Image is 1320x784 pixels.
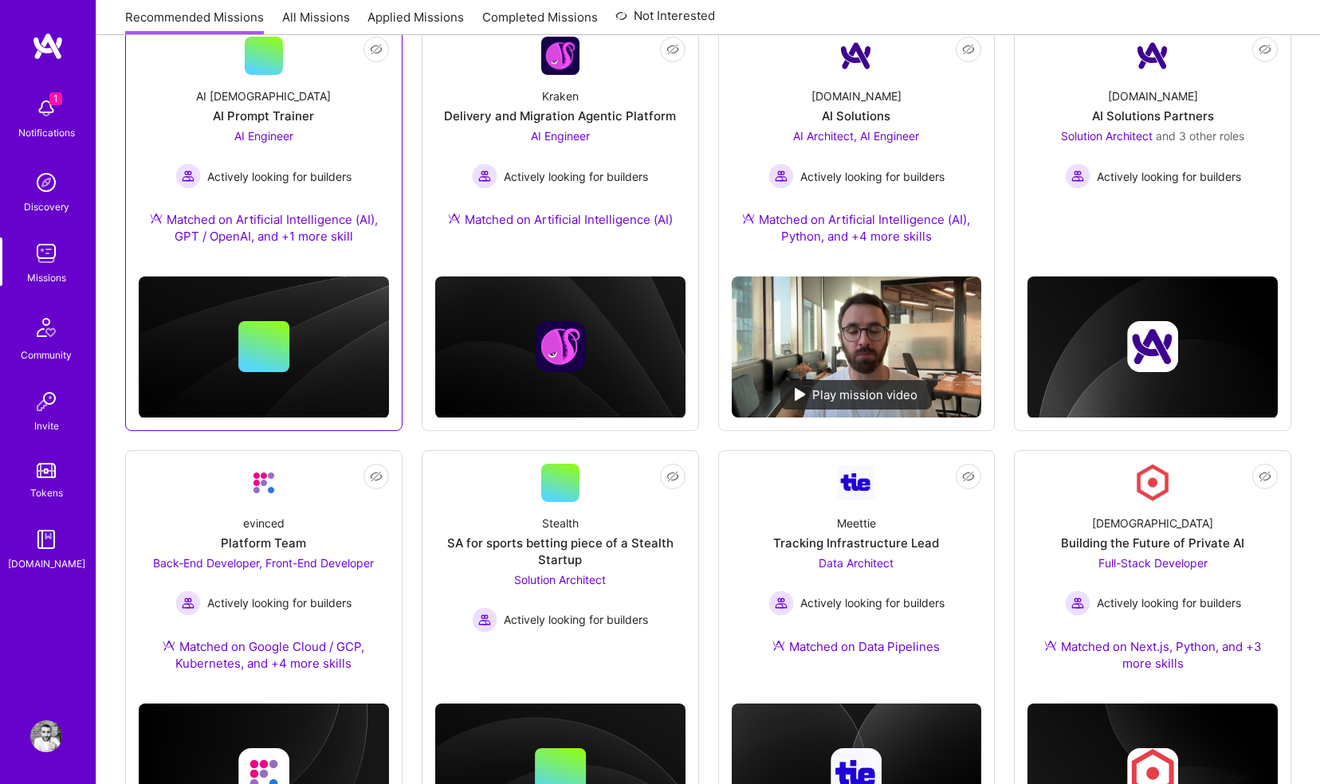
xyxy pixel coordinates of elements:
div: [DOMAIN_NAME] [8,555,85,572]
img: discovery [30,167,62,198]
div: Platform Team [221,535,306,551]
img: guide book [30,523,62,555]
div: Matched on Artificial Intelligence (AI), Python, and +4 more skills [732,211,982,245]
div: Community [21,347,72,363]
img: tokens [37,463,56,478]
span: Actively looking for builders [207,168,352,185]
div: Invite [34,417,59,434]
a: Company Logo[DOMAIN_NAME]AI Solutions PartnersSolution Architect and 3 other rolesActively lookin... [1027,37,1278,221]
div: Tokens [30,484,63,501]
span: Actively looking for builders [1097,594,1241,611]
span: and 3 other roles [1156,129,1244,143]
img: logo [32,32,64,61]
a: Company LogoKrakenDelivery and Migration Agentic PlatformAI Engineer Actively looking for builder... [435,37,686,247]
img: Ateam Purple Icon [772,639,785,652]
img: Company Logo [1133,37,1172,75]
div: evinced [243,515,285,531]
div: Delivery and Migration Agentic Platform [444,108,676,124]
span: Actively looking for builders [1097,168,1241,185]
div: AI Solutions [822,108,890,124]
a: User Avatar [26,720,66,752]
img: teamwork [30,237,62,269]
div: Matched on Artificial Intelligence (AI) [448,211,673,228]
span: Full-Stack Developer [1098,556,1208,570]
a: Company Logo[DEMOGRAPHIC_DATA]Building the Future of Private AIFull-Stack Developer Actively look... [1027,464,1278,691]
a: All Missions [282,9,350,35]
a: Company LogoevincedPlatform TeamBack-End Developer, Front-End Developer Actively looking for buil... [139,464,389,691]
img: Company Logo [837,465,875,500]
div: Matched on Data Pipelines [772,638,940,655]
i: icon EyeClosed [666,470,679,483]
i: icon EyeClosed [1259,43,1271,56]
div: Matched on Artificial Intelligence (AI), GPT / OpenAI, and +1 more skill [139,211,389,245]
span: Actively looking for builders [207,594,352,611]
img: Ateam Purple Icon [1044,639,1057,652]
i: icon EyeClosed [370,43,383,56]
div: Tracking Infrastructure Lead [773,535,939,551]
span: AI Engineer [234,129,293,143]
i: icon EyeClosed [962,470,975,483]
div: Discovery [24,198,69,215]
div: Matched on Next.js, Python, and +3 more skills [1027,638,1278,672]
div: [DEMOGRAPHIC_DATA] [1092,515,1213,531]
div: Notifications [18,124,75,141]
a: Company Logo[DOMAIN_NAME]AI SolutionsAI Architect, AI Engineer Actively looking for buildersActiv... [732,37,982,264]
a: Recommended Missions [125,9,264,35]
span: 1 [49,92,62,105]
span: AI Engineer [531,129,590,143]
div: AI Solutions Partners [1092,108,1214,124]
img: Actively looking for builders [175,163,201,189]
div: [DOMAIN_NAME] [811,88,902,104]
span: Actively looking for builders [504,611,648,628]
div: [DOMAIN_NAME] [1108,88,1198,104]
div: Kraken [542,88,579,104]
img: bell [30,92,62,124]
a: Not Interested [615,6,715,35]
img: Community [27,308,65,347]
div: Play mission video [780,380,932,410]
img: Actively looking for builders [472,607,497,633]
img: User Avatar [30,720,62,752]
i: icon EyeClosed [666,43,679,56]
img: Company Logo [837,37,875,75]
img: Actively looking for builders [1065,163,1090,189]
img: Company Logo [1133,464,1172,502]
img: Ateam Purple Icon [742,212,755,225]
img: Actively looking for builders [1065,590,1090,616]
i: icon EyeClosed [1259,470,1271,483]
div: AI [DEMOGRAPHIC_DATA] [196,88,331,104]
img: Company Logo [541,37,579,75]
img: Actively looking for builders [175,590,201,616]
img: Actively looking for builders [768,163,794,189]
span: Back-End Developer, Front-End Developer [153,556,374,570]
div: Meettie [837,515,876,531]
span: Actively looking for builders [504,168,648,185]
i: icon EyeClosed [962,43,975,56]
img: play [795,388,806,401]
div: AI Prompt Trainer [213,108,314,124]
i: icon EyeClosed [370,470,383,483]
div: Building the Future of Private AI [1061,535,1244,551]
div: SA for sports betting piece of a Stealth Startup [435,535,686,568]
span: Data Architect [819,556,894,570]
img: Invite [30,386,62,417]
span: Actively looking for builders [800,594,945,611]
div: Matched on Google Cloud / GCP, Kubernetes, and +4 more skills [139,638,389,672]
a: AI [DEMOGRAPHIC_DATA]AI Prompt TrainerAI Engineer Actively looking for buildersActively looking f... [139,37,389,264]
img: Actively looking for builders [768,590,794,616]
img: cover [139,276,389,417]
img: Actively looking for builders [472,163,497,189]
a: Company LogoMeettieTracking Infrastructure LeadData Architect Actively looking for buildersActive... [732,464,982,674]
img: Company logo [535,321,586,372]
img: cover [435,276,686,417]
img: Ateam Purple Icon [448,212,461,225]
span: Actively looking for builders [800,168,945,185]
span: Solution Architect [514,573,606,586]
img: Ateam Purple Icon [163,639,175,652]
img: Ateam Purple Icon [150,212,163,225]
img: cover [1027,276,1278,418]
a: Applied Missions [367,9,464,35]
span: AI Architect, AI Engineer [793,129,919,143]
div: Missions [27,269,66,286]
img: Company Logo [245,464,283,502]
